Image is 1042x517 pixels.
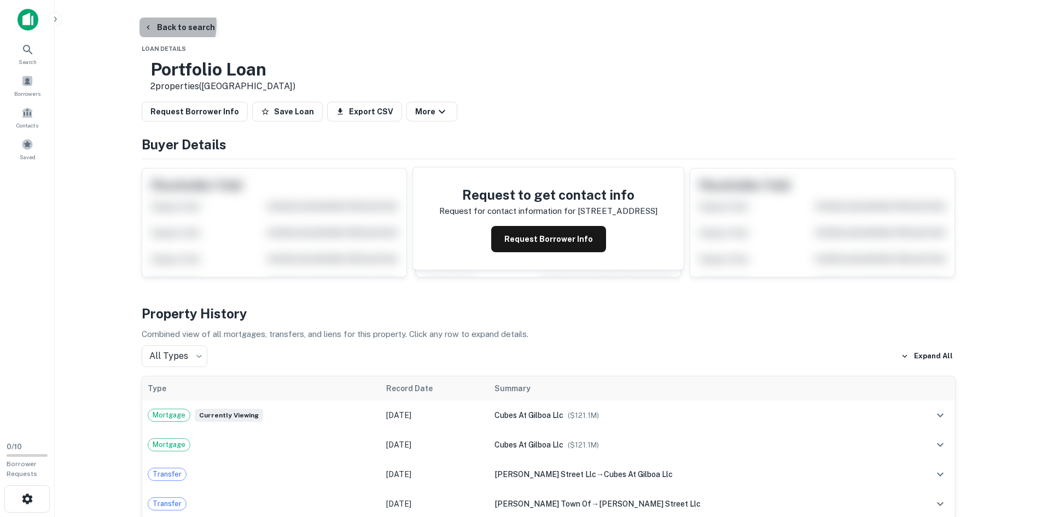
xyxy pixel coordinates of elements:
[489,376,899,400] th: Summary
[931,406,950,425] button: expand row
[150,80,295,93] p: 2 properties ([GEOGRAPHIC_DATA])
[14,89,40,98] span: Borrowers
[987,429,1042,482] iframe: Chat Widget
[142,304,956,323] h4: Property History
[195,409,263,422] span: Currently viewing
[139,18,219,37] button: Back to search
[439,185,657,205] h4: Request to get contact info
[142,376,381,400] th: Type
[494,411,563,420] span: cubes at gilboa llc
[7,460,37,478] span: Borrower Requests
[898,348,956,364] button: Expand All
[142,345,207,367] div: All Types
[578,205,657,218] p: [STREET_ADDRESS]
[494,468,894,480] div: →
[7,443,22,451] span: 0 / 10
[931,465,950,484] button: expand row
[19,57,37,66] span: Search
[150,59,295,80] h3: Portfolio Loan
[148,439,190,450] span: Mortgage
[3,134,51,164] a: Saved
[494,498,894,510] div: →
[494,440,563,449] span: cubes at gilboa llc
[16,121,38,130] span: Contacts
[604,470,673,479] span: cubes at gilboa llc
[494,470,596,479] span: [PERSON_NAME] street llc
[599,499,701,508] span: [PERSON_NAME] street llc
[931,435,950,454] button: expand row
[568,441,599,449] span: ($ 121.1M )
[20,153,36,161] span: Saved
[3,39,51,68] a: Search
[142,45,186,52] span: Loan Details
[18,9,38,31] img: capitalize-icon.png
[406,102,457,121] button: More
[381,430,489,460] td: [DATE]
[568,411,599,420] span: ($ 121.1M )
[439,205,575,218] p: Request for contact information for
[148,469,186,480] span: Transfer
[327,102,402,121] button: Export CSV
[148,410,190,421] span: Mortgage
[381,376,489,400] th: Record Date
[931,495,950,513] button: expand row
[148,498,186,509] span: Transfer
[142,135,956,154] h4: Buyer Details
[381,460,489,489] td: [DATE]
[142,102,248,121] button: Request Borrower Info
[3,102,51,132] a: Contacts
[381,400,489,430] td: [DATE]
[142,328,956,341] p: Combined view of all mortgages, transfers, and liens for this property. Click any row to expand d...
[491,226,606,252] button: Request Borrower Info
[252,102,323,121] button: Save Loan
[494,499,591,508] span: [PERSON_NAME] town of
[3,71,51,100] a: Borrowers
